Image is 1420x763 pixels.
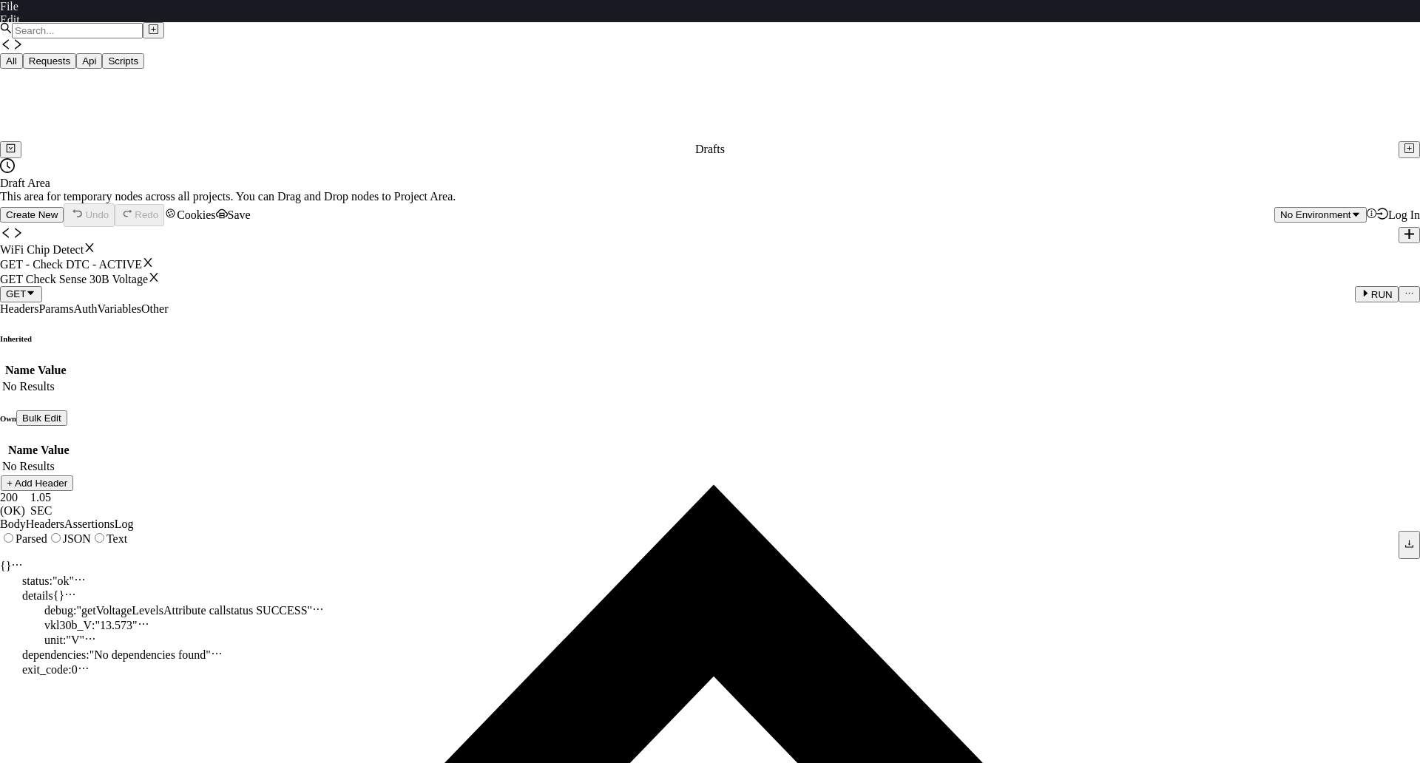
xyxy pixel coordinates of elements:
[16,410,67,426] button: Bulk Edit
[72,663,78,676] div: 0
[1388,208,1420,222] div: Log In
[40,443,70,458] th: Value
[64,203,115,227] button: Undo
[106,532,127,545] span: Text
[37,363,67,378] th: Value
[98,302,142,316] div: Variables
[64,518,115,531] div: Assertions
[6,288,26,299] div: GET
[82,55,96,67] span: Api
[22,574,49,588] div: status
[77,604,313,617] div: "getVoltageLevelsAttribute callstatus SUCCESS"
[22,648,86,662] div: dependencies
[115,204,164,226] button: Redo
[44,633,96,648] div: :
[22,648,223,662] div: :
[23,53,76,69] button: Requests
[74,302,98,316] div: Auth
[108,55,138,67] span: Scripts
[1274,207,1367,223] button: No Environment
[115,518,134,531] div: Log
[177,208,215,222] div: Cookies
[22,574,86,589] div: :
[102,53,144,69] button: Scripts
[44,603,324,618] div: :
[85,209,109,220] div: Undo
[38,302,73,316] div: Params
[29,55,70,67] span: Requests
[7,443,38,458] th: Name
[44,618,149,633] div: :
[22,662,89,677] div: :
[1355,286,1398,302] button: RUN
[53,574,74,588] div: "ok"
[95,619,137,632] div: "13.573"
[66,634,84,647] div: "V"
[44,604,73,617] div: debug
[2,460,55,472] nz-embed-empty: No Results
[1371,289,1393,300] span: RUN
[26,518,64,531] div: Headers
[51,533,61,543] input: JSON
[30,491,61,518] div: 1.05 SEC
[4,533,13,543] input: Parsed
[22,663,68,676] div: exit_code
[141,302,168,316] div: Other
[135,209,158,220] div: Redo
[228,208,251,222] div: Save
[76,53,102,69] button: Api
[6,55,17,67] span: All
[695,143,725,156] div: Drafts
[1,475,73,491] button: + Add Header
[4,363,35,378] th: Name
[89,648,211,662] div: "No dependencies found"
[16,532,47,545] span: Parsed
[63,532,91,545] span: JSON
[22,413,61,424] span: Bulk Edit
[44,634,63,647] div: unit
[2,380,55,393] nz-embed-empty: No Results
[22,589,53,603] div: details
[95,533,104,543] input: Text
[53,589,64,603] div: {}
[1280,209,1351,220] div: No Environment
[6,209,58,220] span: Create New
[12,23,143,38] input: Search...
[44,619,92,632] div: vkl30b_V
[7,478,67,489] span: + Add Header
